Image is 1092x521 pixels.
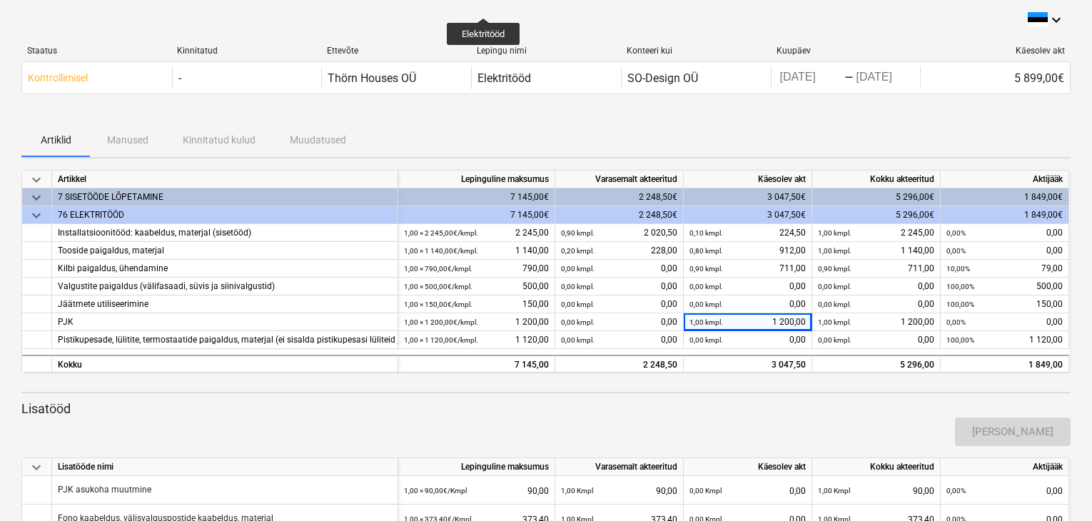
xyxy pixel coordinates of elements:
div: 90,00 [561,476,677,505]
small: 1,00 Kmpl [818,487,850,495]
small: 100,00% [946,336,974,344]
small: 1,00 × 2 245,00€ / kmpl. [404,229,478,237]
div: 1 849,00 [946,356,1063,374]
div: Kokku akteeritud [812,171,941,188]
div: Staatus [27,46,166,56]
small: 1,00 × 1 120,00€ / kmpl. [404,336,478,344]
div: 76 ELEKTRITÖÖD [58,206,392,224]
small: 0,00% [946,247,966,255]
span: keyboard_arrow_down [28,459,45,476]
div: 7 145,00 [404,356,549,374]
small: 0,00 kmpl. [689,336,723,344]
small: 1,00 × 500,00€ / kmpl. [404,283,472,290]
div: 2 020,50 [561,224,677,242]
input: Lõpp [854,68,921,88]
div: Tooside paigaldus, materjal [58,242,392,260]
div: SO-Design OÜ [627,71,698,85]
p: Lisatööd [21,400,1071,418]
div: 5 296,00€ [812,188,941,206]
div: 5 296,00 [812,355,941,373]
small: 1,00 kmpl. [818,318,851,326]
div: 2 248,50€ [555,188,684,206]
small: 0,00 kmpl. [689,283,723,290]
div: Artikkel [52,171,398,188]
div: 790,00 [404,260,549,278]
div: 0,00 [561,331,677,349]
div: 7 SISETÖÖDE LÕPETAMINE [58,188,392,206]
small: 1,00 kmpl. [818,229,851,237]
div: Aktijääk [941,458,1069,476]
div: 7 145,00€ [398,188,555,206]
small: 1,00 Kmpl [561,487,593,495]
div: 0,00 [689,331,806,349]
div: 79,00 [946,260,1063,278]
div: 0,00 [561,278,677,295]
input: Algus [777,68,844,88]
small: 0,00 kmpl. [561,318,595,326]
div: Lepinguline maksumus [398,458,555,476]
small: 0,00% [946,229,966,237]
div: Kilbi paigaldus, ühendamine [58,260,392,278]
small: 0,00 kmpl. [561,283,595,290]
small: 0,20 kmpl. [561,247,595,255]
div: 500,00 [404,278,549,295]
div: 0,00 [561,313,677,331]
small: 0,90 kmpl. [689,265,723,273]
small: 1,00 × 1 140,00€ / kmpl. [404,247,478,255]
div: 90,00 [818,476,934,505]
div: 0,00 [689,476,806,505]
div: 7 145,00€ [398,206,555,224]
div: - [844,74,854,82]
div: 1 120,00 [404,331,549,349]
small: 0,00 kmpl. [561,265,595,273]
div: 2 245,00 [404,224,549,242]
div: Lepingu nimi [477,46,615,56]
div: 1 120,00 [946,331,1063,349]
div: 2 248,50€ [555,206,684,224]
div: 150,00 [404,295,549,313]
small: 0,90 kmpl. [561,229,595,237]
i: keyboard_arrow_down [1048,11,1065,29]
div: Käesolev akt [684,171,812,188]
div: 3 047,50€ [684,206,812,224]
div: 228,00 [561,242,677,260]
div: 2 248,50 [561,356,677,374]
small: 1,00 kmpl. [689,318,723,326]
div: Pistikupesade, lülitite, termostaatide paigaldus, materjal (ei sisalda pistikupesasi lüliteid ja ... [58,331,392,349]
div: Käesolev akt [926,46,1065,56]
div: 500,00 [946,278,1063,295]
p: Kontrollimisel [28,71,88,86]
small: 0,90 kmpl. [818,265,851,273]
small: 0,00 kmpl. [561,300,595,308]
div: 1 849,00€ [941,188,1069,206]
span: keyboard_arrow_down [28,171,45,188]
small: 0,10 kmpl. [689,229,723,237]
div: 1 200,00 [404,313,549,331]
div: Aktijääk [941,171,1069,188]
small: 1,00 kmpl. [818,247,851,255]
div: 2 245,00 [818,224,934,242]
div: Installatsioonitööd: kaabeldus, materjal (sisetööd) [58,224,392,242]
div: Elektritööd [477,71,531,85]
p: Artiklid [39,133,73,148]
div: Ettevõte [327,46,465,56]
small: 1,00 × 1 200,00€ / kmpl. [404,318,478,326]
small: 0,00% [946,318,966,326]
div: 0,00 [946,224,1063,242]
div: 5 296,00€ [812,206,941,224]
small: 0,00 kmpl. [561,336,595,344]
div: 1 200,00 [818,313,934,331]
div: 0,00 [818,331,934,349]
div: 912,00 [689,242,806,260]
small: 0,00% [946,487,966,495]
small: 1,00 × 150,00€ / kmpl. [404,300,472,308]
div: 0,00 [946,476,1063,505]
div: 0,00 [946,313,1063,331]
small: 100,00% [946,283,974,290]
div: 0,00 [818,278,934,295]
small: 0,00 Kmpl [689,487,722,495]
div: 3 047,50€ [684,188,812,206]
div: Valgustite paigaldus (välifasaadi, süvis ja siinivalgustid) [58,278,392,295]
p: PJK asukoha muutmine [58,484,151,496]
div: Jäätmete utiliseerimine [58,295,392,313]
